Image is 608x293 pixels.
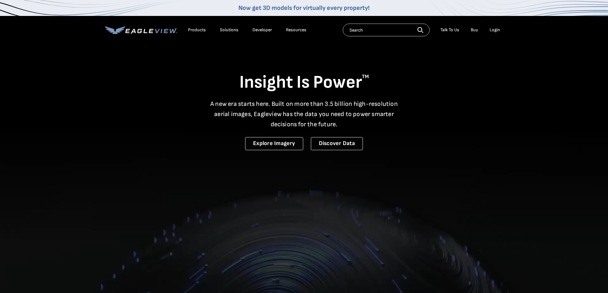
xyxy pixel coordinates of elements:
a: Buy [471,27,478,33]
p: A new era starts here. Built on more than 3.5 billion high-resolution aerial images, Eagleview ha... [206,99,402,129]
a: Discover Data [311,137,363,150]
div: Login [490,27,500,33]
sup: TM [362,74,369,80]
a: Developer [252,27,272,33]
a: Explore Imagery [245,137,303,150]
div: Resources [286,27,306,33]
h1: Insight Is Power [105,71,503,94]
input: Search [343,24,430,36]
div: Talk To Us [440,27,459,33]
div: Solutions [220,27,238,33]
a: Now get 3D models for virtually every property! [238,4,370,12]
div: Products [188,27,206,33]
